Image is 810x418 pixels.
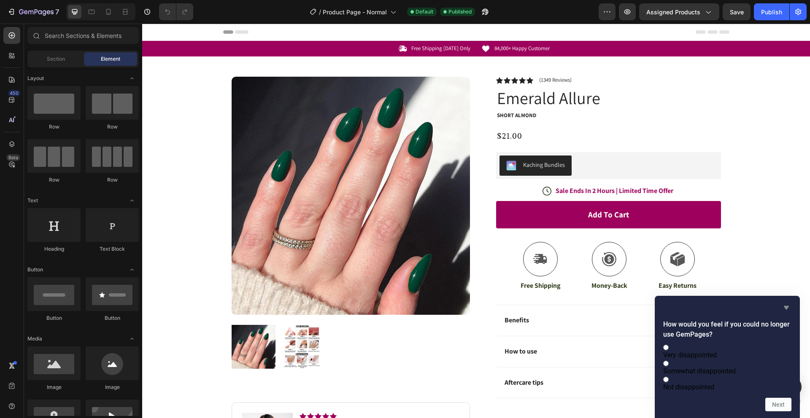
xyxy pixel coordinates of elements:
div: Row [86,123,139,131]
p: 84,000+ Happy Customer [352,21,408,29]
div: Button [27,314,81,322]
span: Media [27,335,42,343]
div: Image [86,383,139,391]
div: Publish [761,8,782,16]
div: Beta [6,154,20,161]
div: Undo/Redo [159,3,193,20]
div: How would you feel if you could no longer use GemPages? [663,343,791,391]
span: Text [27,197,38,204]
div: Image [27,383,81,391]
button: Button [637,367,658,388]
iframe: Design area [142,24,810,418]
button: Add to cart [354,177,579,205]
button: Next question [765,398,791,411]
div: Row [86,176,139,184]
span: Toggle open [125,194,139,207]
p: Free Shipping [DATE] Only [269,21,328,29]
input: Somewhat disappointed [663,361,669,366]
p: Sale Ends In 2 Hours | Limited Time Offer [413,163,531,172]
button: 7 [3,3,63,20]
span: Not disappointed [663,383,714,391]
p: Free Shipping [378,258,418,267]
h1: Emerald Allure [354,62,579,86]
button: Assigned Products [639,3,719,20]
div: Heading [27,245,81,253]
p: Short Almond [355,88,578,96]
div: $21.00 [354,107,579,118]
div: 450 [8,90,20,96]
div: Row [27,176,81,184]
p: Aftercare tips [362,355,401,364]
span: Element [101,55,120,63]
span: Toggle open [125,332,139,346]
span: Published [448,8,472,16]
div: Row [27,123,81,131]
span: / [319,8,321,16]
button: Publish [754,3,789,20]
p: Easy Returns [516,258,554,267]
input: Not disappointed [663,377,669,382]
div: Button [86,314,139,322]
p: How to use [362,324,395,332]
div: How would you feel if you could no longer use GemPages? [663,303,791,411]
span: Save [730,8,744,16]
span: Section [47,55,65,63]
p: Money-Back [449,258,485,267]
span: Layout [27,75,44,82]
div: Kaching Bundles [381,137,423,146]
p: Benefits [362,292,387,301]
span: Toggle open [125,72,139,85]
button: Kaching Bundles [357,132,429,152]
h2: How would you feel if you could no longer use GemPages? [663,319,791,340]
span: Somewhat disappointed [663,367,736,375]
button: Save [723,3,751,20]
span: Product Page - Normal [323,8,387,16]
img: KachingBundles.png [364,137,374,147]
input: Very disappointed [663,345,669,350]
div: Add to cart [446,186,487,196]
span: Toggle open [125,263,139,276]
button: Hide survey [781,303,791,313]
input: Search Sections & Elements [27,27,139,44]
div: Text Block [86,245,139,253]
span: Assigned Products [646,8,700,16]
span: Very disappointed [663,351,717,359]
p: 7 [55,7,59,17]
span: Default [416,8,433,16]
p: (1349 Reviews) [397,53,429,60]
span: Button [27,266,43,273]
